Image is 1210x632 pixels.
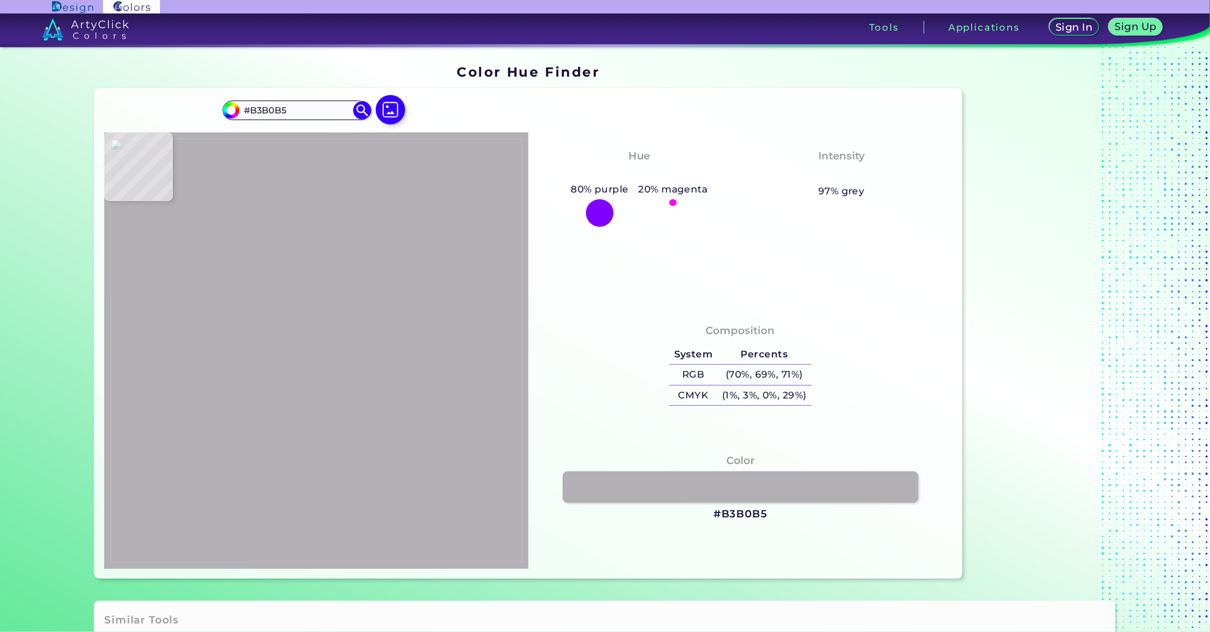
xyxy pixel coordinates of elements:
[110,139,522,563] img: dee3ef7f-af5a-4d69-b2e0-23d861441a44
[1052,20,1097,35] a: Sign In
[669,386,717,406] h5: CMYK
[818,147,865,165] h4: Intensity
[353,101,371,120] img: icon search
[717,386,811,406] h5: (1%, 3%, 0%, 29%)
[52,1,93,13] img: ArtyClick Design logo
[818,183,865,199] h5: 97% grey
[566,181,634,197] h5: 80% purple
[104,613,179,628] h3: Similar Tools
[634,181,713,197] h5: 20% magenta
[713,507,767,522] h3: #B3B0B5
[869,23,899,32] h3: Tools
[457,63,599,81] h1: Color Hue Finder
[948,23,1020,32] h3: Applications
[42,18,129,40] img: logo_artyclick_colors_white.svg
[669,345,717,365] h5: System
[717,365,811,385] h5: (70%, 69%, 71%)
[240,102,354,119] input: type color..
[628,147,650,165] h4: Hue
[706,322,775,340] h4: Composition
[1112,20,1160,35] a: Sign Up
[1117,22,1155,31] h5: Sign Up
[376,95,405,124] img: icon picture
[726,452,755,470] h4: Color
[798,167,885,181] h3: Almost None
[1057,23,1090,32] h5: Sign In
[669,365,717,385] h5: RGB
[717,345,811,365] h5: Percents
[592,167,688,181] h3: Pinkish Purple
